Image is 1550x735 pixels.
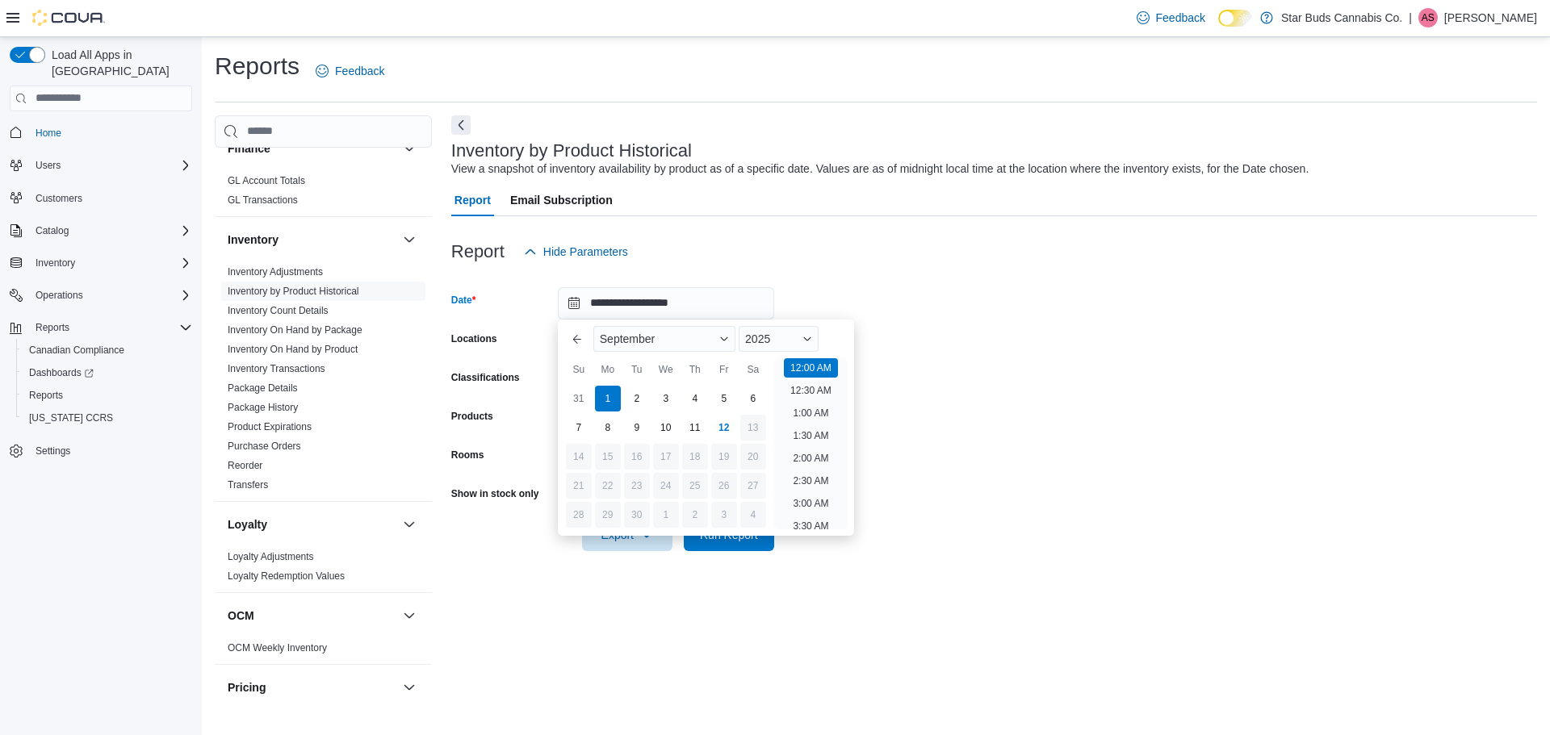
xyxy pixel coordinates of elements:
button: [US_STATE] CCRS [16,407,199,429]
button: Reports [3,316,199,339]
a: Settings [29,441,77,461]
div: day-5 [711,386,737,411]
div: day-9 [624,415,650,441]
span: Operations [29,286,192,305]
span: Report [455,184,491,216]
h3: Finance [228,140,270,157]
span: Home [29,123,192,143]
div: day-22 [595,473,621,499]
h3: Loyalty [228,516,267,532]
button: Previous Month [564,326,590,352]
h3: Report [451,242,505,261]
span: Operations [36,289,83,302]
button: Canadian Compliance [16,339,199,361]
a: Inventory On Hand by Package [228,324,362,336]
button: Inventory [400,230,419,249]
span: Reorder [228,459,262,472]
li: 12:30 AM [784,381,838,400]
span: Reports [23,386,192,405]
button: Operations [3,284,199,307]
div: day-1 [595,386,621,411]
label: Rooms [451,449,484,461]
div: day-7 [566,415,592,441]
div: September, 2025 [564,384,768,529]
button: Hide Parameters [517,236,635,268]
span: GL Account Totals [228,174,305,187]
li: 2:30 AM [786,471,835,491]
span: Feedback [335,63,384,79]
div: day-31 [566,386,592,411]
li: 1:30 AM [786,426,835,445]
div: Button. Open the year selector. 2025 is currently selected. [739,326,819,352]
button: Finance [400,139,419,158]
span: Email Subscription [510,184,613,216]
div: day-2 [682,502,708,528]
button: Pricing [228,679,396,695]
img: Cova [32,10,105,26]
button: Finance [228,140,396,157]
a: OCM Weekly Inventory [228,642,327,654]
span: Customers [29,188,192,208]
a: Reports [23,386,69,405]
label: Locations [451,332,497,345]
label: Classifications [451,371,520,384]
div: day-1 [653,502,679,528]
div: day-29 [595,502,621,528]
button: Catalog [29,221,75,240]
div: day-17 [653,444,679,470]
div: day-11 [682,415,708,441]
span: Settings [29,441,192,461]
a: Inventory Transactions [228,363,325,374]
span: Catalog [36,224,69,237]
a: Dashboards [23,363,100,382]
span: Users [36,159,61,172]
span: [US_STATE] CCRS [29,411,113,424]
button: OCM [228,608,396,624]
label: Products [451,410,493,423]
a: Inventory by Product Historical [228,286,359,297]
div: OCM [215,638,432,664]
span: Dashboards [29,366,94,379]
a: Home [29,123,68,143]
div: day-16 [624,444,650,470]
a: Inventory Count Details [228,305,329,316]
span: Reports [29,318,192,337]
div: day-4 [740,502,766,528]
div: day-27 [740,473,766,499]
div: We [653,357,679,382]
div: day-6 [740,386,766,411]
div: day-3 [653,386,679,411]
div: day-21 [566,473,592,499]
div: Tu [624,357,650,382]
button: OCM [400,606,419,625]
div: day-30 [624,502,650,528]
div: day-12 [711,415,737,441]
div: Loyalty [215,547,432,592]
span: Users [29,156,192,175]
span: Inventory by Product Historical [228,285,359,298]
h1: Reports [215,50,300,82]
a: Package Details [228,382,298,394]
a: Feedback [1130,2,1212,34]
label: Date [451,294,476,307]
span: Feedback [1156,10,1205,26]
button: Reports [16,384,199,407]
div: day-25 [682,473,708,499]
div: day-14 [566,444,592,470]
span: Inventory [36,257,75,269]
div: day-28 [566,502,592,528]
a: Loyalty Adjustments [228,551,314,562]
span: Transfers [228,478,268,491]
span: Inventory Adjustments [228,265,323,278]
div: day-18 [682,444,708,470]
span: Product Expirations [228,420,312,433]
span: Canadian Compliance [29,344,124,357]
li: 3:00 AM [786,494,835,513]
nav: Complex example [10,115,192,505]
div: day-15 [595,444,621,470]
button: Users [29,156,67,175]
li: 12:00 AM [784,358,838,378]
div: day-20 [740,444,766,470]
div: day-10 [653,415,679,441]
